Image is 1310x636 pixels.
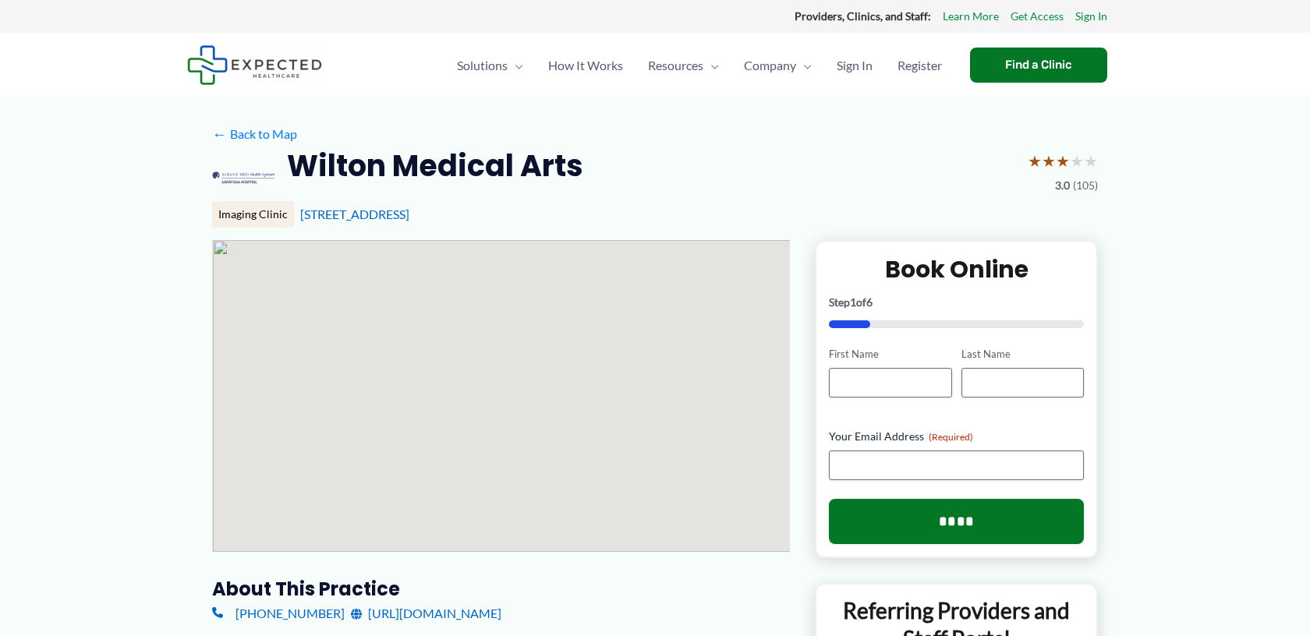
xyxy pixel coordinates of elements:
[287,147,583,185] h2: Wilton Medical Arts
[1042,147,1056,175] span: ★
[351,602,501,625] a: [URL][DOMAIN_NAME]
[444,38,536,93] a: SolutionsMenu Toggle
[850,295,856,309] span: 1
[795,9,931,23] strong: Providers, Clinics, and Staff:
[212,577,790,601] h3: About this practice
[1073,175,1098,196] span: (105)
[970,48,1107,83] a: Find a Clinic
[444,38,954,93] nav: Primary Site Navigation
[885,38,954,93] a: Register
[1028,147,1042,175] span: ★
[943,6,999,26] a: Learn More
[457,38,508,93] span: Solutions
[187,45,322,85] img: Expected Healthcare Logo - side, dark font, small
[744,38,796,93] span: Company
[1055,175,1070,196] span: 3.0
[212,122,297,146] a: ←Back to Map
[300,207,409,221] a: [STREET_ADDRESS]
[929,431,973,443] span: (Required)
[648,38,703,93] span: Resources
[829,254,1084,284] h2: Book Online
[898,38,942,93] span: Register
[548,38,623,93] span: How It Works
[1070,147,1084,175] span: ★
[1075,6,1107,26] a: Sign In
[703,38,719,93] span: Menu Toggle
[508,38,523,93] span: Menu Toggle
[837,38,873,93] span: Sign In
[212,126,227,141] span: ←
[829,347,951,362] label: First Name
[866,295,873,309] span: 6
[961,347,1084,362] label: Last Name
[829,297,1084,308] p: Step of
[1056,147,1070,175] span: ★
[212,201,294,228] div: Imaging Clinic
[636,38,731,93] a: ResourcesMenu Toggle
[824,38,885,93] a: Sign In
[536,38,636,93] a: How It Works
[1084,147,1098,175] span: ★
[796,38,812,93] span: Menu Toggle
[1011,6,1064,26] a: Get Access
[212,602,345,625] a: [PHONE_NUMBER]
[829,429,1084,444] label: Your Email Address
[731,38,824,93] a: CompanyMenu Toggle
